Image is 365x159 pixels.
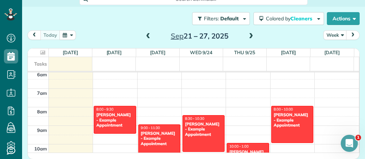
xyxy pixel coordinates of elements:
[185,122,222,137] div: [PERSON_NAME] - Example Appointment
[34,146,47,152] span: 10am
[40,30,60,40] button: today
[37,109,47,114] span: 8am
[27,30,41,40] button: prev
[40,57,51,69] img: Profile image for Amar
[281,50,296,55] a: [DATE]
[190,50,213,55] a: Wed 9/24
[324,50,340,55] a: [DATE]
[125,3,138,16] div: Close
[107,50,122,55] a: [DATE]
[54,60,102,67] div: Amar from ZenMaid
[83,111,95,116] span: Help
[7,77,25,84] p: 9 steps
[341,135,358,152] iframe: Intercom live chat
[61,3,83,15] h1: Tasks
[36,93,71,122] button: Messages
[234,50,255,55] a: Thu 9/25
[63,50,78,55] a: [DATE]
[37,90,47,96] span: 7am
[323,30,347,40] button: Week
[141,125,160,130] span: 9:00 - 11:30
[346,30,360,40] button: next
[291,15,313,22] span: Cleaners
[150,50,165,55] a: [DATE]
[117,111,132,116] span: Tasks
[10,111,25,116] span: Home
[37,72,47,77] span: 6am
[96,112,134,128] div: [PERSON_NAME] - Example Appointment
[220,15,239,22] span: Default
[71,93,107,122] button: Help
[37,127,47,133] span: 9am
[96,107,113,112] span: 8:00 - 9:30
[355,135,361,140] span: 1
[91,77,135,84] p: About 10 minutes
[327,12,360,25] button: Actions
[140,131,178,146] div: [PERSON_NAME] - Example Appointment
[266,15,315,22] span: Colored by
[274,107,293,112] span: 8:00 - 10:00
[41,111,66,116] span: Messages
[253,12,324,25] button: Colored byCleaners
[273,112,311,128] div: [PERSON_NAME] - Example Appointment
[10,27,133,53] div: Run your business like a Pro,
[192,12,250,25] button: Filters: Default
[204,15,219,22] span: Filters:
[34,61,47,67] span: Tasks
[189,12,250,25] a: Filters: Default
[229,144,248,149] span: 10:00 - 1:00
[155,32,244,40] h2: 21 – 27, 2025
[185,116,204,121] span: 8:30 - 10:30
[107,93,143,122] button: Tasks
[171,31,184,40] span: Sep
